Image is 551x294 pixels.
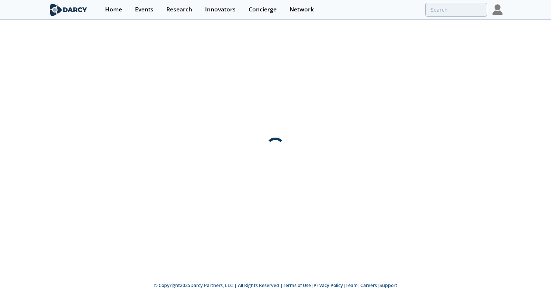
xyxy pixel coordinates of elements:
div: Events [135,7,153,13]
a: Support [380,282,397,288]
p: © Copyright 2025 Darcy Partners, LLC | All Rights Reserved | | | | | [20,282,531,289]
img: Profile [492,4,503,15]
input: Advanced Search [425,3,487,17]
div: Concierge [249,7,277,13]
a: Team [346,282,358,288]
div: Network [290,7,314,13]
a: Privacy Policy [313,282,343,288]
a: Careers [360,282,377,288]
img: logo-wide.svg [48,3,89,16]
a: Terms of Use [283,282,311,288]
div: Research [166,7,192,13]
div: Home [105,7,122,13]
div: Innovators [205,7,236,13]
